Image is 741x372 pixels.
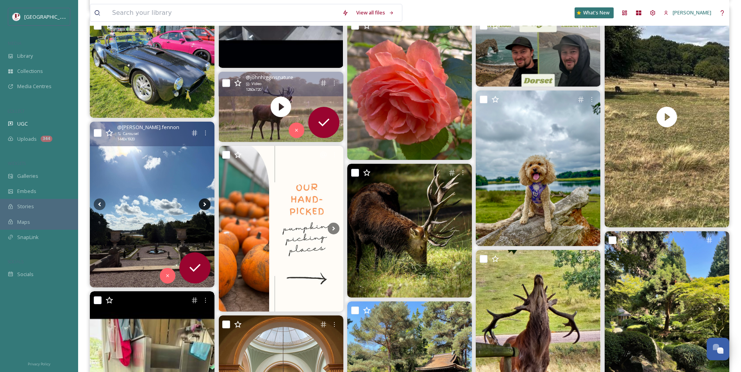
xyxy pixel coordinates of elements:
div: 344 [41,136,52,142]
span: Socials [17,271,34,278]
img: thumbnail [605,6,729,227]
span: Uploads [17,135,37,143]
input: Search your library [108,4,338,21]
button: Open Chat [707,338,729,360]
img: Only a replica but still just as pretty. #accobrareplica #tattonpark [90,17,214,118]
img: download%20(5).png [12,13,20,21]
img: Last day of summer 🌸☀️🫶🏼 #backtoschooltomorrow #tattonpark [90,122,214,287]
span: Stories [17,203,34,210]
img: Red Stag out of velvet and ready for the get go..#autumn #reddeer #reddeerrut #britishwildlife#ta... [347,164,472,297]
a: What's New [575,7,614,18]
span: Privacy Policy [28,361,50,367]
span: COLLECT [8,108,25,114]
img: Full video on my YouTube! Link in bio! What do you get when you mix iconic coastal views with sid... [476,17,600,87]
a: Privacy Policy [28,359,50,368]
span: Media Centres [17,83,52,90]
span: Library [17,52,33,60]
a: [PERSON_NAME] [660,5,715,20]
span: @ johnhigginsnature [246,74,293,81]
span: @ [PERSON_NAME].fennon [117,124,179,131]
span: SOCIALS [8,259,23,264]
span: Carousel [123,131,139,136]
span: SnapLink [17,234,39,241]
img: We’ve made a hand-picked list of our favourite pumpkin patches to help you plan some family days ... [219,146,343,312]
span: Embeds [17,188,36,195]
a: View all files [352,5,398,20]
img: Smiles as big as the sky 🌥️ 🐶 Harness: cookieandchewkie 🏷️ FLIK #cookieandchewkiechewsday #tot #t... [476,90,600,246]
span: Maps [17,218,30,226]
span: UGC [17,120,28,128]
span: Collections [17,67,43,75]
span: 1440 x 1920 [117,136,135,142]
img: #rose#Tatton [347,17,472,160]
span: [PERSON_NAME] [673,9,711,16]
video: Red Deer Stag, Cheshire. It is almost that time of year again. Now, this is the real sound of aut... [219,72,343,142]
span: Video [252,81,261,87]
img: thumbnail [219,72,343,142]
span: [GEOGRAPHIC_DATA] [24,13,74,20]
span: 1280 x 720 [246,87,261,92]
span: Galleries [17,172,38,180]
span: WIDGETS [8,160,26,166]
span: MEDIA [8,40,21,46]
